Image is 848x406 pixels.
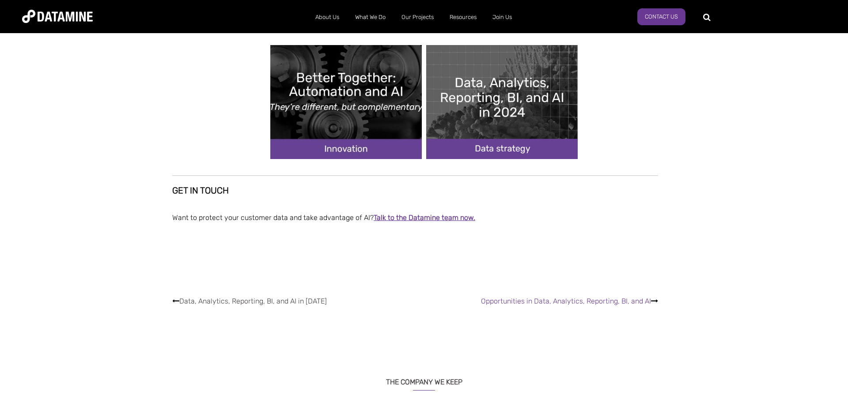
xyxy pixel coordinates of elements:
a: About Us [307,6,347,29]
p: Want to protect your customer data and take advantage of AI? [172,212,658,224]
a: Join Us [485,6,520,29]
u: Talk to the Datamine team now. [374,213,475,222]
a: Talk to the Datamine team now. [374,213,479,222]
h2: Get in touch [172,186,658,195]
a: Data, Analytics, Reporting, BI, and AI in [DATE] [179,297,327,305]
a: Our Projects [394,6,442,29]
ul: Image grid with {{ image_count }} images. [190,45,658,159]
img: Datamine [22,10,93,23]
img: Better Together: Automation and AI [270,45,422,159]
a: Resources [442,6,485,29]
img: Data, Analytics, Reporting, BI, and AI in 2024 [426,45,578,159]
a: What We Do [347,6,394,29]
h3: THE COMPANY WE KEEP [172,367,676,391]
a: Contact Us [637,8,685,25]
a: Opportunities in Data, Analytics, Reporting, BI, and AI [481,297,651,305]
